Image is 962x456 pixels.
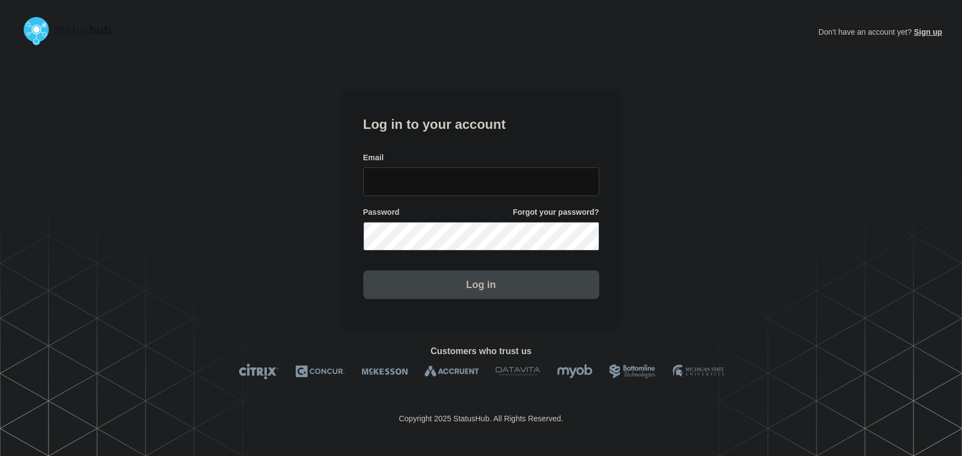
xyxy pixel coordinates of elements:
img: StatusHub logo [20,13,125,48]
img: myob logo [557,363,593,379]
input: email input [363,167,599,196]
h1: Log in to your account [363,113,599,133]
p: Copyright 2025 StatusHub. All Rights Reserved. [399,414,563,423]
img: DataVita logo [496,363,540,379]
a: Forgot your password? [513,207,599,218]
button: Log in [363,270,599,299]
span: Password [363,207,400,218]
p: Don't have an account yet? [818,19,942,45]
h2: Customers who trust us [20,346,942,356]
a: Sign up [912,28,942,36]
img: Bottomline logo [609,363,656,379]
img: Concur logo [295,363,345,379]
img: Citrix logo [239,363,279,379]
img: Accruent logo [424,363,479,379]
input: password input [363,222,599,251]
img: McKesson logo [362,363,408,379]
img: MSU logo [673,363,724,379]
span: Email [363,153,384,163]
